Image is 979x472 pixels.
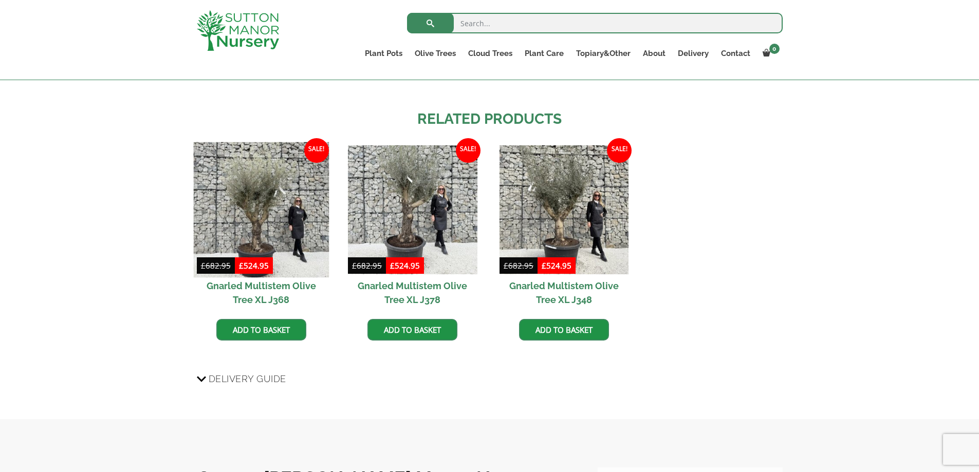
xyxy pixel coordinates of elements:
span: Sale! [304,138,329,163]
a: Delivery [672,46,715,61]
span: £ [201,260,206,271]
img: Gnarled Multistem Olive Tree XL J368 [193,142,329,277]
a: Sale! Gnarled Multistem Olive Tree XL J368 [197,145,326,311]
a: Olive Trees [409,46,462,61]
a: Sale! Gnarled Multistem Olive Tree XL J378 [348,145,477,311]
a: Add to basket: “Gnarled Multistem Olive Tree XL J348” [519,319,609,341]
a: Cloud Trees [462,46,519,61]
span: £ [390,260,395,271]
bdi: 682.95 [201,260,231,271]
bdi: 682.95 [504,260,533,271]
a: Add to basket: “Gnarled Multistem Olive Tree XL J368” [216,319,306,341]
span: £ [239,260,244,271]
a: Contact [715,46,756,61]
bdi: 524.95 [390,260,420,271]
span: £ [542,260,546,271]
bdi: 682.95 [352,260,382,271]
h2: Related products [197,108,783,130]
bdi: 524.95 [542,260,571,271]
a: Sale! Gnarled Multistem Olive Tree XL J348 [500,145,629,311]
img: Gnarled Multistem Olive Tree XL J348 [500,145,629,274]
h2: Gnarled Multistem Olive Tree XL J378 [348,274,477,311]
img: logo [197,10,279,51]
img: Gnarled Multistem Olive Tree XL J378 [348,145,477,274]
a: Plant Care [519,46,570,61]
span: Delivery Guide [209,369,286,388]
a: Plant Pots [359,46,409,61]
a: Add to basket: “Gnarled Multistem Olive Tree XL J378” [367,319,457,341]
h2: Gnarled Multistem Olive Tree XL J368 [197,274,326,311]
span: Sale! [607,138,632,163]
span: £ [504,260,508,271]
a: 0 [756,46,783,61]
a: About [637,46,672,61]
span: 0 [769,44,780,54]
span: Sale! [456,138,481,163]
h2: Gnarled Multistem Olive Tree XL J348 [500,274,629,311]
span: £ [352,260,357,271]
bdi: 524.95 [239,260,269,271]
a: Topiary&Other [570,46,637,61]
input: Search... [407,13,783,33]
